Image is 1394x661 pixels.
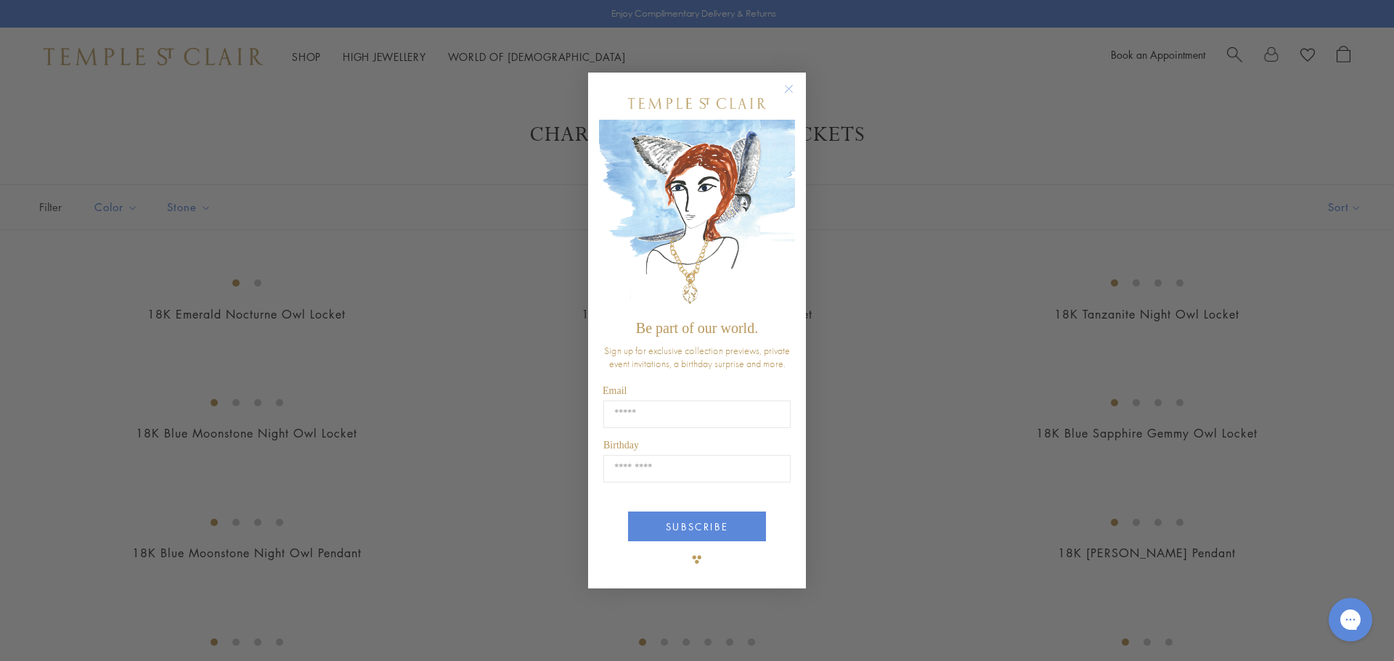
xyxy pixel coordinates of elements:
button: Close dialog [787,87,805,105]
iframe: Gorgias live chat messenger [1321,593,1379,646]
img: TSC [682,545,712,574]
input: Email [603,401,791,428]
span: Be part of our world. [636,320,758,336]
span: Email [603,385,627,396]
img: Temple St. Clair [628,98,766,109]
span: Sign up for exclusive collection previews, private event invitations, a birthday surprise and more. [604,344,790,370]
span: Birthday [603,440,639,451]
img: c4a9eb12-d91a-4d4a-8ee0-386386f4f338.jpeg [599,120,795,313]
button: SUBSCRIBE [628,512,766,541]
